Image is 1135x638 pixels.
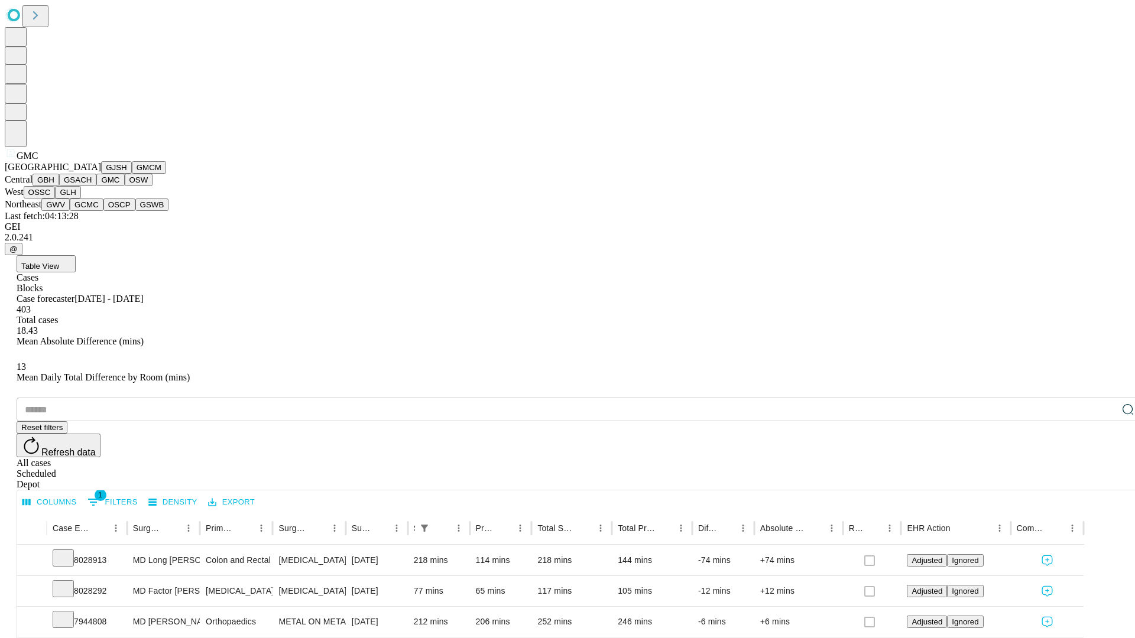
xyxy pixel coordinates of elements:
[5,243,22,255] button: @
[947,616,983,628] button: Ignored
[416,520,433,536] button: Show filters
[133,576,194,606] div: MD Factor [PERSON_NAME]
[5,232,1130,243] div: 2.0.241
[991,520,1008,536] button: Menu
[17,325,38,336] span: 18.43
[53,523,90,533] div: Case Epic Id
[414,523,415,533] div: Scheduled In Room Duration
[907,616,947,628] button: Adjusted
[760,607,837,637] div: +6 mins
[476,607,526,637] div: 206 mins
[823,520,840,536] button: Menu
[388,520,405,536] button: Menu
[205,493,258,512] button: Export
[537,523,575,533] div: Total Scheduled Duration
[952,520,968,536] button: Sort
[576,520,592,536] button: Sort
[310,520,326,536] button: Sort
[133,607,194,637] div: MD [PERSON_NAME] Jr [PERSON_NAME] C Md
[512,520,528,536] button: Menu
[416,520,433,536] div: 1 active filter
[24,186,56,198] button: OSSC
[20,493,80,512] button: Select columns
[947,554,983,567] button: Ignored
[760,576,837,606] div: +12 mins
[55,186,80,198] button: GLH
[698,545,748,575] div: -74 mins
[352,545,402,575] div: [DATE]
[5,211,79,221] span: Last fetch: 04:13:28
[108,520,124,536] button: Menu
[180,520,197,536] button: Menu
[278,576,339,606] div: [MEDICAL_DATA] PLANNED
[952,617,978,626] span: Ignored
[74,294,143,304] span: [DATE] - [DATE]
[352,523,371,533] div: Surgery Date
[41,198,70,211] button: GWV
[17,304,31,314] span: 403
[618,576,686,606] div: 105 mins
[450,520,467,536] button: Menu
[91,520,108,536] button: Sort
[5,174,33,184] span: Central
[865,520,881,536] button: Sort
[618,607,686,637] div: 246 mins
[236,520,253,536] button: Sort
[1017,523,1046,533] div: Comments
[352,607,402,637] div: [DATE]
[5,162,101,172] span: [GEOGRAPHIC_DATA]
[278,523,308,533] div: Surgery Name
[495,520,512,536] button: Sort
[476,523,495,533] div: Predicted In Room Duration
[135,198,169,211] button: GSWB
[352,576,402,606] div: [DATE]
[912,587,942,595] span: Adjusted
[537,576,606,606] div: 117 mins
[96,174,124,186] button: GMC
[70,198,103,211] button: GCMC
[656,520,673,536] button: Sort
[1064,520,1081,536] button: Menu
[718,520,735,536] button: Sort
[17,372,190,382] span: Mean Daily Total Difference by Room (mins)
[414,576,464,606] div: 77 mins
[673,520,689,536] button: Menu
[434,520,450,536] button: Sort
[537,545,606,575] div: 218 mins
[17,362,26,372] span: 13
[952,556,978,565] span: Ignored
[133,545,194,575] div: MD Long [PERSON_NAME]
[907,554,947,567] button: Adjusted
[5,187,24,197] span: West
[206,607,267,637] div: Orthopaedics
[85,493,141,512] button: Show filters
[414,607,464,637] div: 212 mins
[735,520,751,536] button: Menu
[17,421,67,434] button: Reset filters
[59,174,96,186] button: GSACH
[278,545,339,575] div: [MEDICAL_DATA]
[5,199,41,209] span: Northeast
[21,262,59,271] span: Table View
[760,523,806,533] div: Absolute Difference
[5,222,1130,232] div: GEI
[476,576,526,606] div: 65 mins
[164,520,180,536] button: Sort
[907,523,950,533] div: EHR Action
[537,607,606,637] div: 252 mins
[414,545,464,575] div: 218 mins
[952,587,978,595] span: Ignored
[698,607,748,637] div: -6 mins
[17,151,38,161] span: GMC
[278,607,339,637] div: METAL ON METAL [MEDICAL_DATA]
[807,520,823,536] button: Sort
[53,545,121,575] div: 8028913
[592,520,609,536] button: Menu
[101,161,132,174] button: GJSH
[760,545,837,575] div: +74 mins
[125,174,153,186] button: OSW
[95,489,106,501] span: 1
[21,423,63,432] span: Reset filters
[618,545,686,575] div: 144 mins
[23,551,41,571] button: Expand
